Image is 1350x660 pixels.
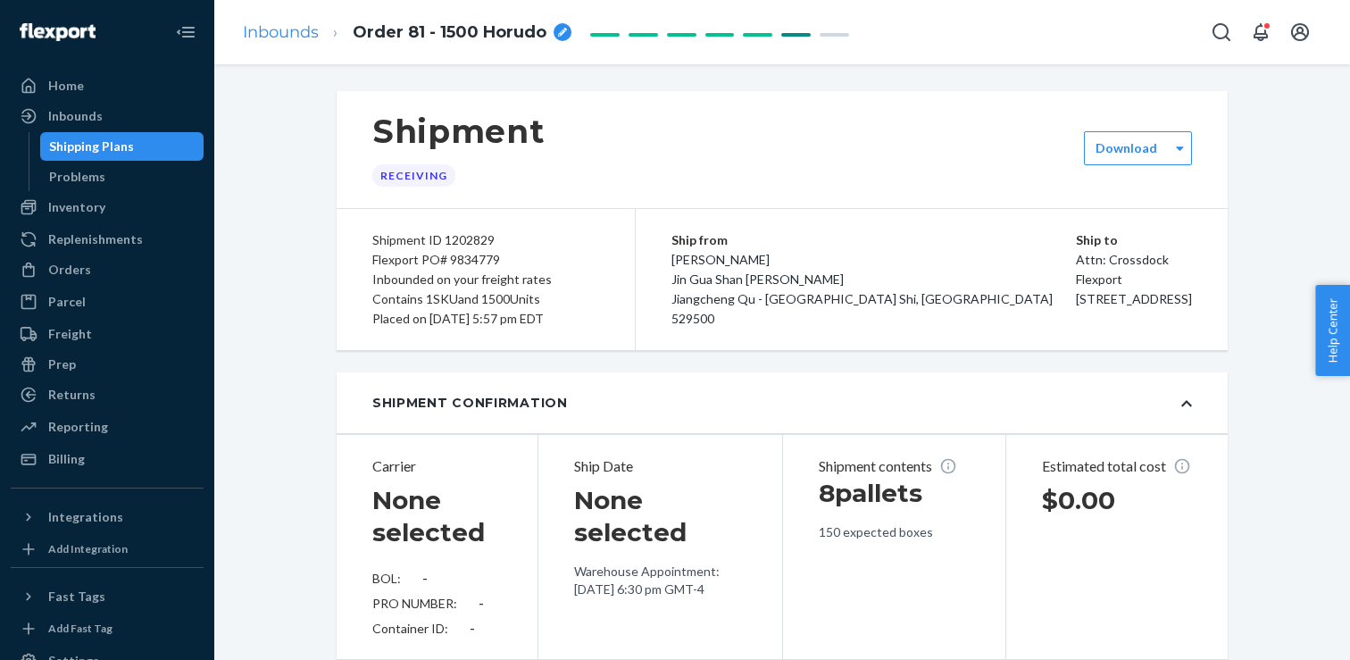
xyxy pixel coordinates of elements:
[48,621,112,636] div: Add Fast Tag
[372,570,502,588] div: BOL:
[48,588,105,606] div: Fast Tags
[372,289,599,309] div: Contains 1 SKU and 1500 Units
[422,570,428,588] div: -
[11,582,204,611] button: Fast Tags
[353,21,546,45] span: Order 81 - 1500 Horudo
[11,618,204,639] a: Add Fast Tag
[819,523,970,541] p: 150 expected boxes
[372,270,599,289] div: Inbounded on your freight rates
[229,6,586,59] ol: breadcrumbs
[48,261,91,279] div: Orders
[1042,456,1193,477] p: Estimated total cost
[1076,270,1192,289] p: Flexport
[48,230,143,248] div: Replenishments
[48,198,105,216] div: Inventory
[470,620,475,638] div: -
[819,477,970,509] h1: 8 pallets
[1282,14,1318,50] button: Open account menu
[48,418,108,436] div: Reporting
[11,350,204,379] a: Prep
[48,355,76,373] div: Prep
[11,413,204,441] a: Reporting
[11,288,204,316] a: Parcel
[243,22,319,42] a: Inbounds
[372,620,502,638] div: Container ID:
[1076,291,1192,306] span: [STREET_ADDRESS]
[1315,285,1350,376] button: Help Center
[11,539,204,560] a: Add Integration
[48,541,128,556] div: Add Integration
[671,252,1053,326] span: [PERSON_NAME] Jin Gua Shan [PERSON_NAME] Jiangcheng Qu - [GEOGRAPHIC_DATA] Shi, [GEOGRAPHIC_DATA]...
[1096,139,1157,157] label: Download
[48,293,86,311] div: Parcel
[372,394,568,412] div: Shipment Confirmation
[168,14,204,50] button: Close Navigation
[11,445,204,473] a: Billing
[11,380,204,409] a: Returns
[40,163,204,191] a: Problems
[40,132,204,161] a: Shipping Plans
[49,138,134,155] div: Shipping Plans
[48,386,96,404] div: Returns
[48,508,123,526] div: Integrations
[479,595,484,613] div: -
[372,309,599,329] div: Placed on [DATE] 5:57 pm EDT
[819,456,970,477] p: Shipment contents
[48,325,92,343] div: Freight
[1076,250,1192,270] p: Attn: Crossdock
[11,255,204,284] a: Orders
[1076,230,1192,250] p: Ship to
[48,77,84,95] div: Home
[1243,14,1279,50] button: Open notifications
[20,23,96,41] img: Flexport logo
[11,320,204,348] a: Freight
[1042,484,1193,516] h1: $0.00
[372,164,455,187] div: Receiving
[372,484,502,548] h1: None selected
[11,503,204,531] button: Integrations
[372,456,502,477] p: Carrier
[372,113,545,150] h1: Shipment
[574,563,746,598] p: Warehouse Appointment: [DATE] 6:30 pm GMT-4
[11,102,204,130] a: Inbounds
[11,71,204,100] a: Home
[48,107,103,125] div: Inbounds
[574,484,746,548] h1: None selected
[372,250,599,270] div: Flexport PO# 9834779
[372,595,502,613] div: PRO NUMBER:
[671,230,1076,250] p: Ship from
[48,450,85,468] div: Billing
[372,230,599,250] div: Shipment ID 1202829
[574,456,746,477] p: Ship Date
[11,193,204,221] a: Inventory
[49,168,105,186] div: Problems
[1204,14,1239,50] button: Open Search Box
[11,225,204,254] a: Replenishments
